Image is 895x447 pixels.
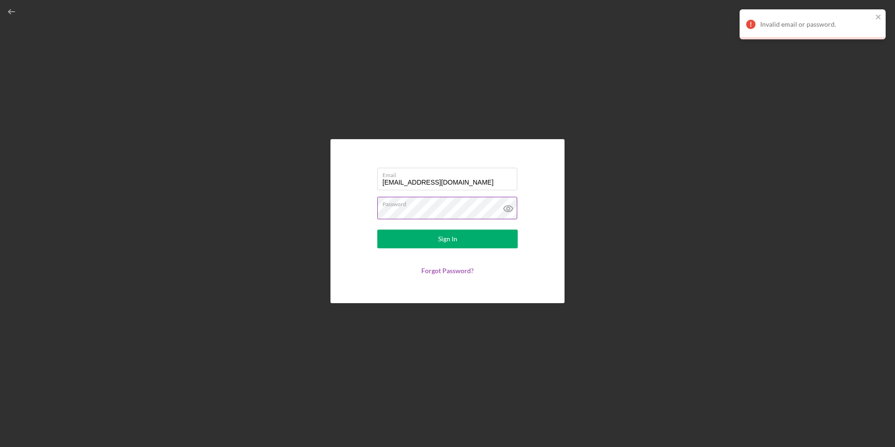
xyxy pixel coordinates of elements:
div: Invalid email or password. [760,21,873,28]
label: Password [382,197,517,208]
button: Sign In [377,230,518,248]
button: close [875,13,882,22]
a: Forgot Password? [421,267,474,275]
label: Email [382,168,517,179]
div: Sign In [438,230,457,248]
